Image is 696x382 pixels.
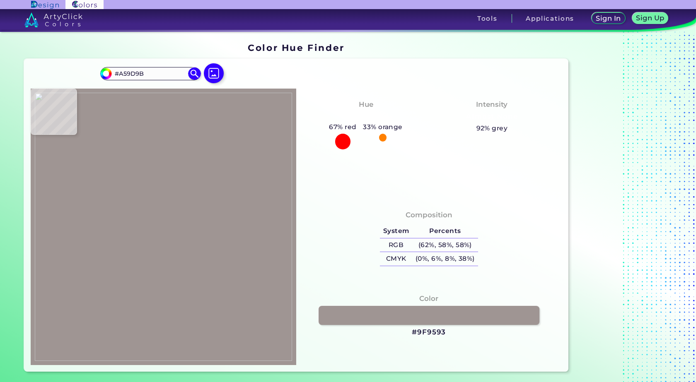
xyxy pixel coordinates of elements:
input: type color.. [112,68,189,79]
h5: System [380,224,412,238]
h4: Hue [359,99,373,111]
h5: 33% orange [360,122,406,132]
img: icon picture [204,63,224,83]
h5: (0%, 6%, 8%, 38%) [412,252,478,266]
h5: Sign In [597,15,620,22]
h5: 92% grey [476,123,508,134]
h5: CMYK [380,252,412,266]
h3: Almost None [463,112,521,122]
h5: (62%, 58%, 58%) [412,238,478,252]
img: logo_artyclick_colors_white.svg [24,12,83,27]
h5: Percents [412,224,478,238]
h3: Orangy Red [339,112,392,122]
h5: Sign Up [638,15,663,21]
h5: RGB [380,238,412,252]
h5: 67% red [326,122,360,132]
h3: #9F9593 [412,327,446,337]
h3: Applications [526,15,574,22]
img: 9b384450-a2ee-463f-9bb5-c7c0f83860c2 [35,93,292,361]
h4: Composition [406,209,452,221]
h3: Tools [477,15,498,22]
h4: Color [419,293,438,305]
h4: Intensity [476,99,508,111]
h1: Color Hue Finder [248,41,344,54]
a: Sign In [593,13,623,24]
a: Sign Up [634,13,667,24]
img: ArtyClick Design logo [31,1,59,9]
img: icon search [188,67,201,80]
